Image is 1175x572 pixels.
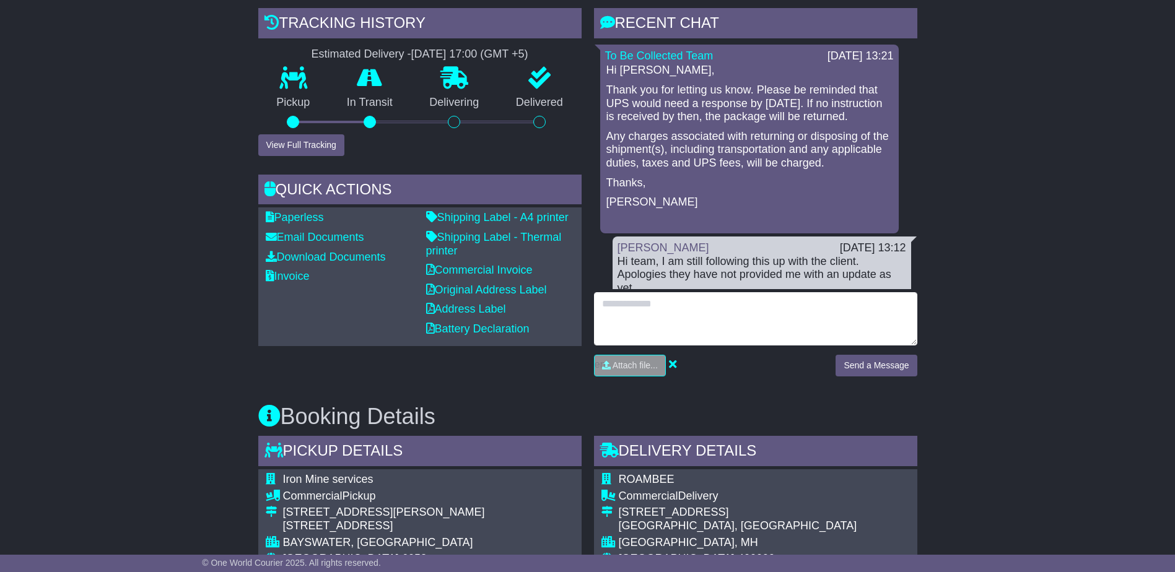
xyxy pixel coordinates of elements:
[411,48,528,61] div: [DATE] 17:00 (GMT +5)
[606,176,893,190] p: Thanks,
[266,211,324,223] a: Paperless
[497,96,582,110] p: Delivered
[840,241,906,255] div: [DATE] 13:12
[258,96,329,110] p: Pickup
[606,196,893,209] p: [PERSON_NAME]
[605,50,714,62] a: To Be Collected Team
[618,241,709,254] a: [PERSON_NAME]
[258,404,917,429] h3: Booking Details
[283,473,373,485] span: Iron Mine services
[426,231,562,257] a: Shipping Label - Thermal printer
[283,490,343,502] span: Commercial
[258,436,582,469] div: Pickup Details
[426,264,533,276] a: Commercial Invoice
[619,552,735,565] span: [GEOGRAPHIC_DATA]
[606,64,893,77] p: Hi [PERSON_NAME],
[411,96,498,110] p: Delivering
[619,519,857,533] div: [GEOGRAPHIC_DATA], [GEOGRAPHIC_DATA]
[258,134,344,156] button: View Full Tracking
[606,84,893,124] p: Thank you for letting us know. Please be reminded that UPS would need a response by [DATE]. If no...
[283,519,485,533] div: [STREET_ADDRESS]
[426,284,547,296] a: Original Address Label
[738,552,775,565] span: 400099
[619,506,857,519] div: [STREET_ADDRESS]
[619,490,857,503] div: Delivery
[594,436,917,469] div: Delivery Details
[426,303,506,315] a: Address Label
[594,8,917,41] div: RECENT CHAT
[828,50,894,63] div: [DATE] 13:21
[328,96,411,110] p: In Transit
[202,558,381,568] span: © One World Courier 2025. All rights reserved.
[606,130,893,170] p: Any charges associated with returning or disposing of the shipment(s), including transportation a...
[266,231,364,243] a: Email Documents
[283,506,485,519] div: [STREET_ADDRESS][PERSON_NAME]
[619,473,675,485] span: ROAMBEE
[426,211,569,223] a: Shipping Label - A4 printer
[258,175,582,208] div: Quick Actions
[266,270,310,282] a: Invoice
[258,48,582,61] div: Estimated Delivery -
[619,490,678,502] span: Commercial
[426,323,530,335] a: Battery Declaration
[402,552,427,565] span: 6053
[619,536,857,550] div: [GEOGRAPHIC_DATA], MH
[283,490,485,503] div: Pickup
[258,8,582,41] div: Tracking history
[836,355,917,376] button: Send a Message
[618,255,906,295] div: Hi team, I am still following this up with the client. Apologies they have not provided me with a...
[283,536,485,550] div: BAYSWATER, [GEOGRAPHIC_DATA]
[283,552,399,565] span: [GEOGRAPHIC_DATA]
[266,251,386,263] a: Download Documents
